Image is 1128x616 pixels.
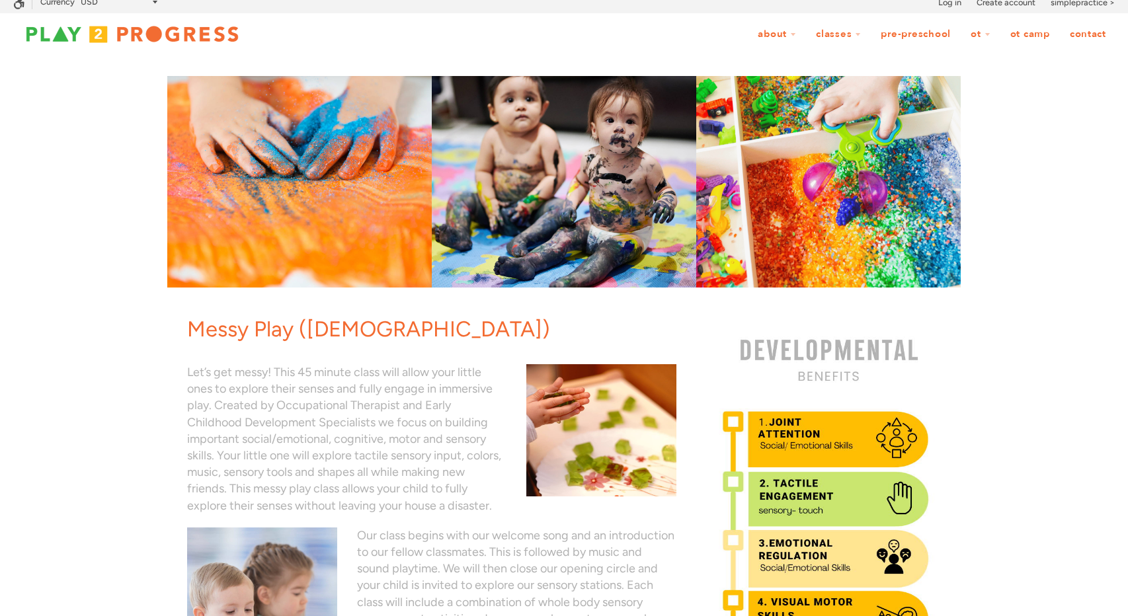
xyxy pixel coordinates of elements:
[962,22,999,47] a: OT
[187,314,686,344] h1: Messy Play ([DEMOGRAPHIC_DATA])
[749,22,805,47] a: About
[187,364,506,514] p: Let’s get messy! This 45 minute class will allow your little ones to explore their senses and ful...
[1061,22,1115,47] a: Contact
[13,21,251,48] img: Play2Progress logo
[807,22,869,47] a: Classes
[1002,22,1059,47] a: OT Camp
[872,22,959,47] a: Pre-Preschool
